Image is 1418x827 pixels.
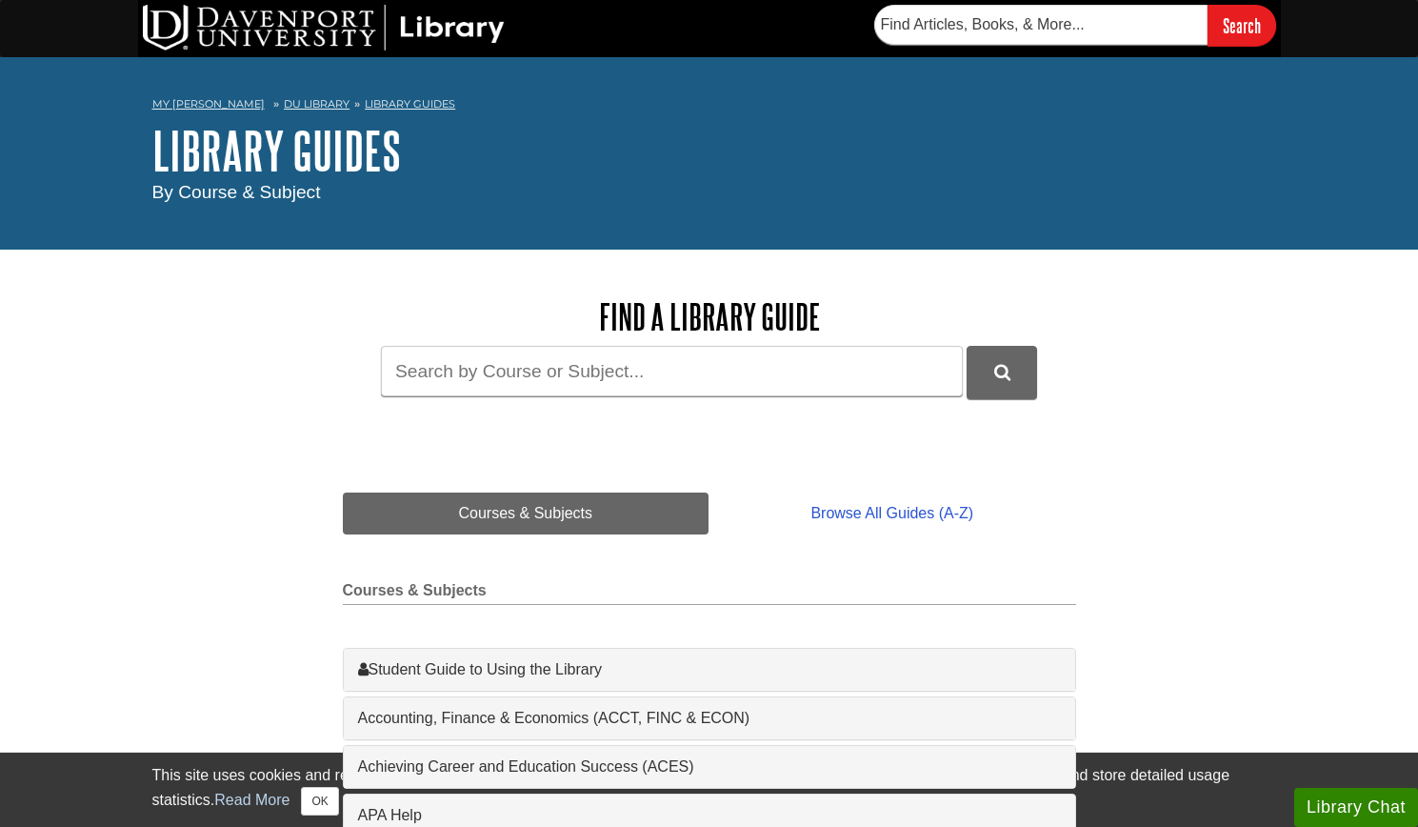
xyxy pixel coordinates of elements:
a: Student Guide to Using the Library [358,658,1061,681]
div: This site uses cookies and records your IP address for usage statistics. Additionally, we use Goo... [152,764,1267,816]
img: DU Library [143,5,505,50]
input: Search by Course or Subject... [381,346,963,396]
a: Browse All Guides (A-Z) [709,493,1075,535]
h2: Courses & Subjects [343,582,1076,605]
button: Close [301,787,338,816]
i: Search Library Guides [994,364,1010,381]
a: APA Help [358,804,1061,827]
input: Find Articles, Books, & More... [874,5,1208,45]
a: My [PERSON_NAME] [152,96,265,112]
a: Achieving Career and Education Success (ACES) [358,756,1061,778]
div: By Course & Subject [152,179,1267,207]
form: Searches DU Library's articles, books, and more [874,5,1276,46]
h1: Library Guides [152,122,1267,179]
a: Read More [214,792,290,808]
button: Library Chat [1294,788,1418,827]
a: Courses & Subjects [343,493,709,535]
a: Library Guides [365,97,455,111]
h2: Find a Library Guide [343,297,1076,336]
a: Accounting, Finance & Economics (ACCT, FINC & ECON) [358,707,1061,730]
input: Search [1208,5,1276,46]
nav: breadcrumb [152,91,1267,122]
a: DU Library [284,97,350,111]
